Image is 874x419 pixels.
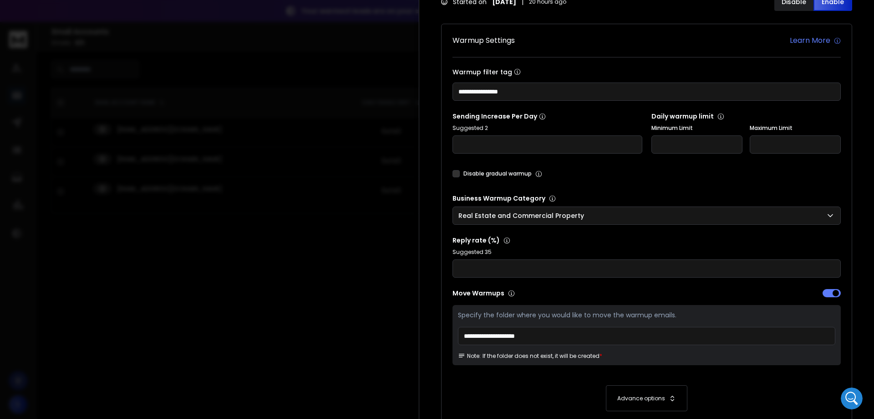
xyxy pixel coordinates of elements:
[452,194,841,203] p: Business Warmup Category
[790,35,841,46] a: Learn More
[452,35,515,46] h1: Warmup Settings
[452,236,841,245] p: Reply rate (%)
[452,124,642,132] p: Suggested 2
[458,310,835,320] p: Specify the folder where you would like to move the warmup emails.
[452,248,841,256] p: Suggested 35
[87,40,119,50] div: • 48m ago
[458,352,481,360] span: Note:
[452,112,642,121] p: Sending Increase Per Day
[21,307,40,314] span: Home
[750,124,841,132] label: Maximum Limit
[841,388,863,409] iframe: Intercom live chat
[144,307,159,314] span: Help
[67,4,117,19] h1: Messages
[452,68,841,75] label: Warmup filter tag
[10,31,29,49] img: Profile image for Raj
[73,307,108,314] span: Messages
[463,170,532,177] label: Disable gradual warmup
[61,285,121,321] button: Messages
[483,352,600,360] p: If the folder does not exist, it will be created
[122,285,182,321] button: Help
[651,112,841,121] p: Daily warmup limit
[617,395,665,402] p: Advance options
[32,31,335,39] span: Thanks for sharing this, [PERSON_NAME]. We’ll look into it and get back to you with an update.
[32,40,85,50] div: [PERSON_NAME]
[462,385,832,411] button: Advance options
[651,124,742,132] label: Minimum Limit
[452,289,644,298] p: Move Warmups
[458,211,588,220] p: Real Estate and Commercial Property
